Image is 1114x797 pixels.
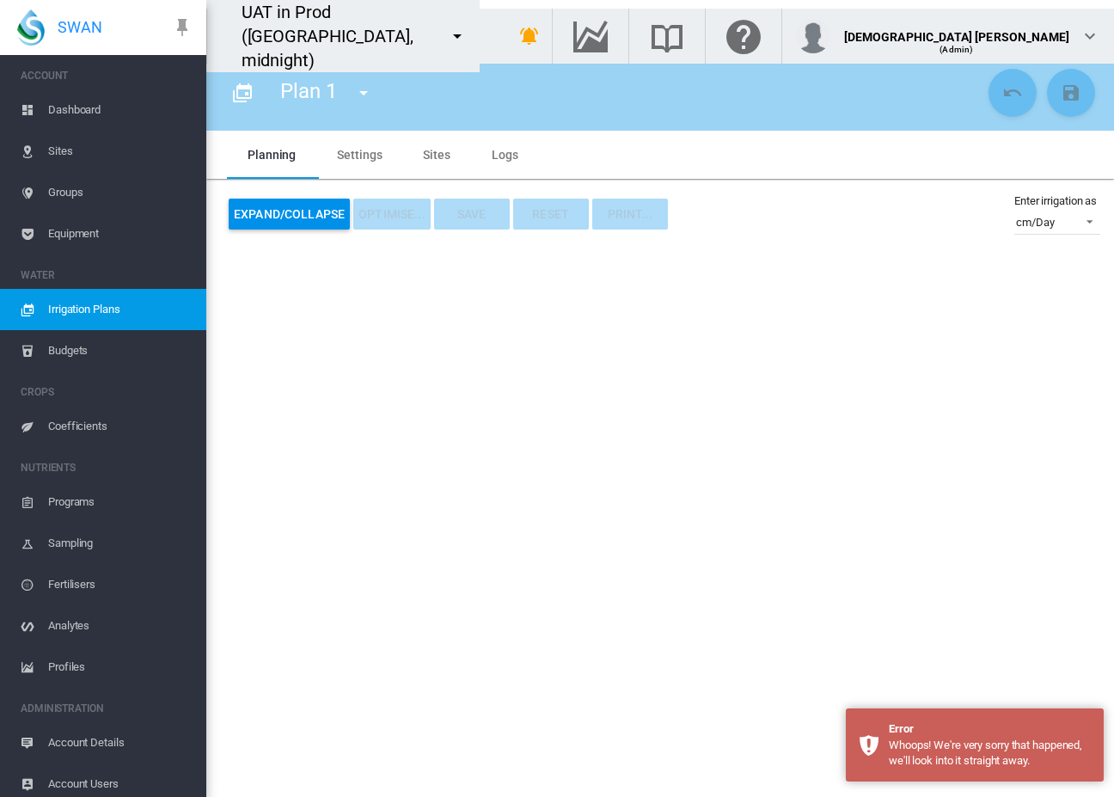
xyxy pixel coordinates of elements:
span: Budgets [48,330,193,371]
md-tab-item: Settings [316,131,402,179]
span: CROPS [21,378,193,406]
span: (Admin) [940,45,973,54]
span: Sampling [48,523,193,564]
span: ADMINISTRATION [21,695,193,722]
md-icon: icon-pin [172,17,193,38]
span: Sites [48,131,193,172]
md-icon: Go to the Data Hub [570,26,611,46]
md-icon: icon-bell-ring [519,26,540,46]
span: Coefficients [48,406,193,447]
div: cm/Day [1016,216,1054,229]
div: Error Whoops! We're very sorry that happened, we'll look into it straight away. [846,708,1104,782]
span: Equipment [48,213,193,254]
div: Error [889,721,1091,737]
md-icon: icon-menu-down [447,26,468,46]
button: icon-menu-down [440,19,474,53]
md-icon: icon-menu-down [353,83,374,103]
span: Logs [492,148,518,162]
md-tab-item: Sites [402,131,471,179]
span: Irrigation Plans [48,289,193,330]
button: PRINT... [592,199,668,230]
button: OPTIMISE... [353,199,431,230]
span: Fertilisers [48,564,193,605]
div: Plan 1 [265,69,401,117]
md-icon: icon-chevron-down [1080,26,1100,46]
span: Account Details [48,722,193,763]
button: Cancel Changes [989,69,1037,117]
button: Save [434,199,510,230]
span: Analytes [48,605,193,647]
md-icon: icon-content-save [1061,83,1081,103]
span: ACCOUNT [21,62,193,89]
button: Click to go to full list of plans [225,76,260,110]
img: SWAN-Landscape-Logo-Colour-drop.png [17,9,45,46]
span: Groups [48,172,193,213]
div: [DEMOGRAPHIC_DATA] [PERSON_NAME] [844,21,1069,39]
span: SWAN [58,16,102,38]
button: Reset [513,199,589,230]
button: icon-bell-ring [512,19,547,53]
span: Programs [48,481,193,523]
md-icon: icon-undo [1002,83,1023,103]
md-tab-item: Planning [227,131,316,179]
button: Expand/Collapse [229,199,350,230]
div: Whoops! We're very sorry that happened, we'll look into it straight away. [889,738,1091,769]
span: Dashboard [48,89,193,131]
span: WATER [21,261,193,289]
img: profile.jpg [796,19,830,53]
md-icon: Click here for help [723,26,764,46]
md-icon: icon-calendar-multiple [232,83,253,103]
md-label: Enter irrigation as [1014,194,1097,207]
button: [DEMOGRAPHIC_DATA] [PERSON_NAME] (Admin) icon-chevron-down [782,9,1114,64]
span: Profiles [48,647,193,688]
button: icon-menu-down [346,76,381,110]
span: NUTRIENTS [21,454,193,481]
button: Save Changes [1047,69,1095,117]
md-icon: Search the knowledge base [646,26,688,46]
